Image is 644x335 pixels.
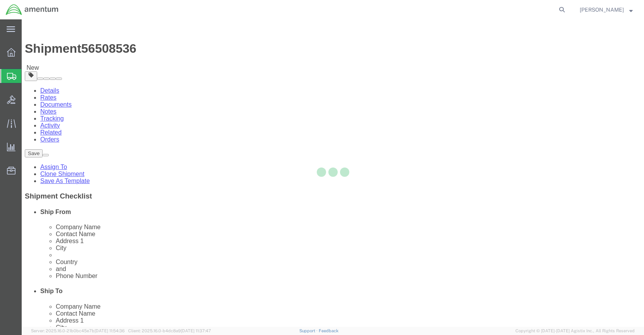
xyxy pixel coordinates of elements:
[94,328,125,333] span: [DATE] 11:54:36
[515,328,635,334] span: Copyright © [DATE]-[DATE] Agistix Inc., All Rights Reserved
[128,328,211,333] span: Client: 2025.16.0-b4dc8a9
[579,5,633,14] button: [PERSON_NAME]
[31,328,125,333] span: Server: 2025.16.0-21b0bc45e7b
[181,328,211,333] span: [DATE] 11:37:47
[299,328,319,333] a: Support
[319,328,338,333] a: Feedback
[580,5,624,14] span: Keith Teitsma
[5,4,59,16] img: logo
